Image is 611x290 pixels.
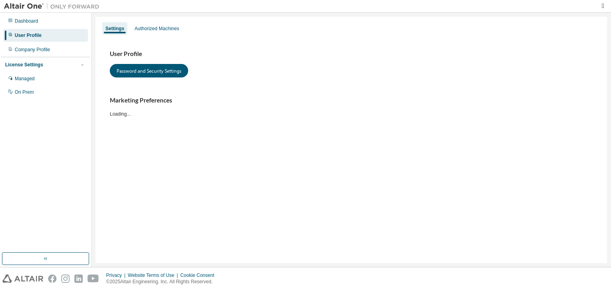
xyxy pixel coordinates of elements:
div: Managed [15,75,35,82]
div: Loading... [110,97,593,117]
button: Password and Security Settings [110,64,188,77]
div: License Settings [5,62,43,68]
div: Privacy [106,272,128,278]
div: Dashboard [15,18,38,24]
div: Settings [105,25,124,32]
div: On Prem [15,89,34,95]
img: instagram.svg [61,275,70,283]
img: facebook.svg [48,275,56,283]
h3: Marketing Preferences [110,97,593,104]
p: © 2025 Altair Engineering, Inc. All Rights Reserved. [106,278,219,285]
h3: User Profile [110,50,593,58]
div: Website Terms of Use [128,272,180,278]
img: Altair One [4,2,103,10]
div: User Profile [15,32,41,39]
img: altair_logo.svg [2,275,43,283]
div: Authorized Machines [134,25,179,32]
div: Company Profile [15,46,50,53]
img: linkedin.svg [74,275,83,283]
img: youtube.svg [88,275,99,283]
div: Cookie Consent [180,272,219,278]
